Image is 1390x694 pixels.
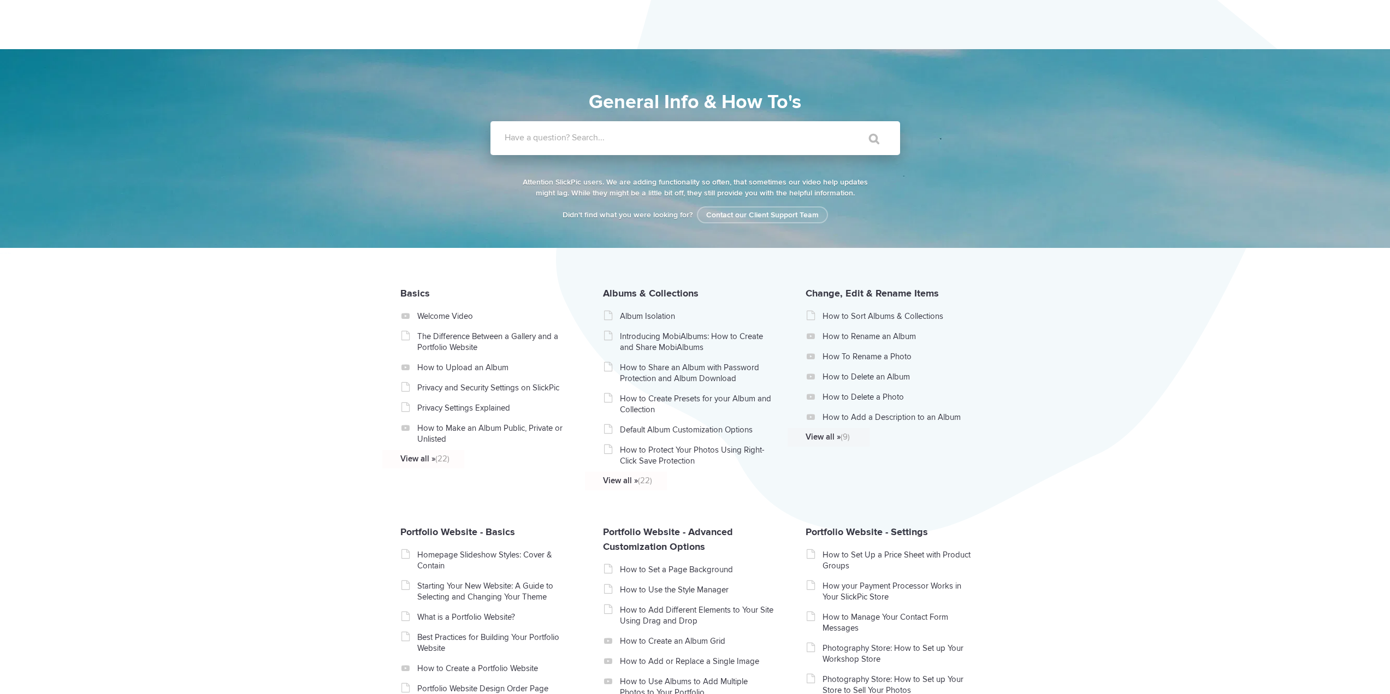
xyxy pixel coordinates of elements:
[620,424,774,435] a: Default Album Customization Options
[823,331,977,342] a: How to Rename an Album
[823,412,977,423] a: How to Add a Description to an Album
[620,584,774,595] a: How to Use the Style Manager
[417,549,572,571] a: Homepage Slideshow Styles: Cover & Contain
[823,643,977,665] a: Photography Store: How to Set up Your Workshop Store
[417,331,572,353] a: The Difference Between a Gallery and a Portfolio Website
[400,287,430,299] a: Basics
[620,604,774,626] a: How to Add Different Elements to Your Site Using Drag and Drop
[823,371,977,382] a: How to Delete an Album
[697,206,828,223] a: Contact our Client Support Team
[417,423,572,444] a: How to Make an Album Public, Private or Unlisted
[417,663,572,674] a: How to Create a Portfolio Website
[505,132,914,143] label: Have a question? Search...
[603,475,758,486] a: View all »(22)
[620,362,774,384] a: How to Share an Album with Password Protection and Album Download
[417,632,572,654] a: Best Practices for Building Your Portfolio Website
[417,311,572,322] a: Welcome Video
[400,526,515,538] a: Portfolio Website - Basics
[417,612,572,622] a: What is a Portfolio Website?
[603,287,699,299] a: Albums & Collections
[620,311,774,322] a: Album Isolation
[620,331,774,353] a: Introducing MobiAlbums: How to Create and Share MobiAlbums
[806,431,960,442] a: View all »(9)
[417,382,572,393] a: Privacy and Security Settings on SlickPic
[823,549,977,571] a: How to Set Up a Price Sheet with Product Groups
[823,612,977,633] a: How to Manage Your Contact Form Messages
[846,126,892,152] input: 
[620,656,774,667] a: How to Add or Replace a Single Image
[417,362,572,373] a: How to Upload an Album
[620,444,774,466] a: How to Protect Your Photos Using Right-Click Save Protection
[620,564,774,575] a: How to Set a Page Background
[400,453,555,464] a: View all »(22)
[823,392,977,402] a: How to Delete a Photo
[823,580,977,602] a: How your Payment Processor Works in Your SlickPic Store
[417,683,572,694] a: Portfolio Website Design Order Page
[823,311,977,322] a: How to Sort Albums & Collections
[520,177,870,199] p: Attention SlickPic users. We are adding functionality so often, that sometimes our video help upd...
[806,526,928,538] a: Portfolio Website - Settings
[620,393,774,415] a: How to Create Presets for your Album and Collection
[520,210,870,221] p: Didn't find what you were looking for?
[823,351,977,362] a: How To Rename a Photo
[806,287,939,299] a: Change, Edit & Rename Items
[417,402,572,413] a: Privacy Settings Explained
[620,636,774,646] a: How to Create an Album Grid
[441,87,949,117] h1: General Info & How To's
[603,526,733,553] a: Portfolio Website - Advanced Customization Options
[417,580,572,602] a: Starting Your New Website: A Guide to Selecting and Changing Your Theme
